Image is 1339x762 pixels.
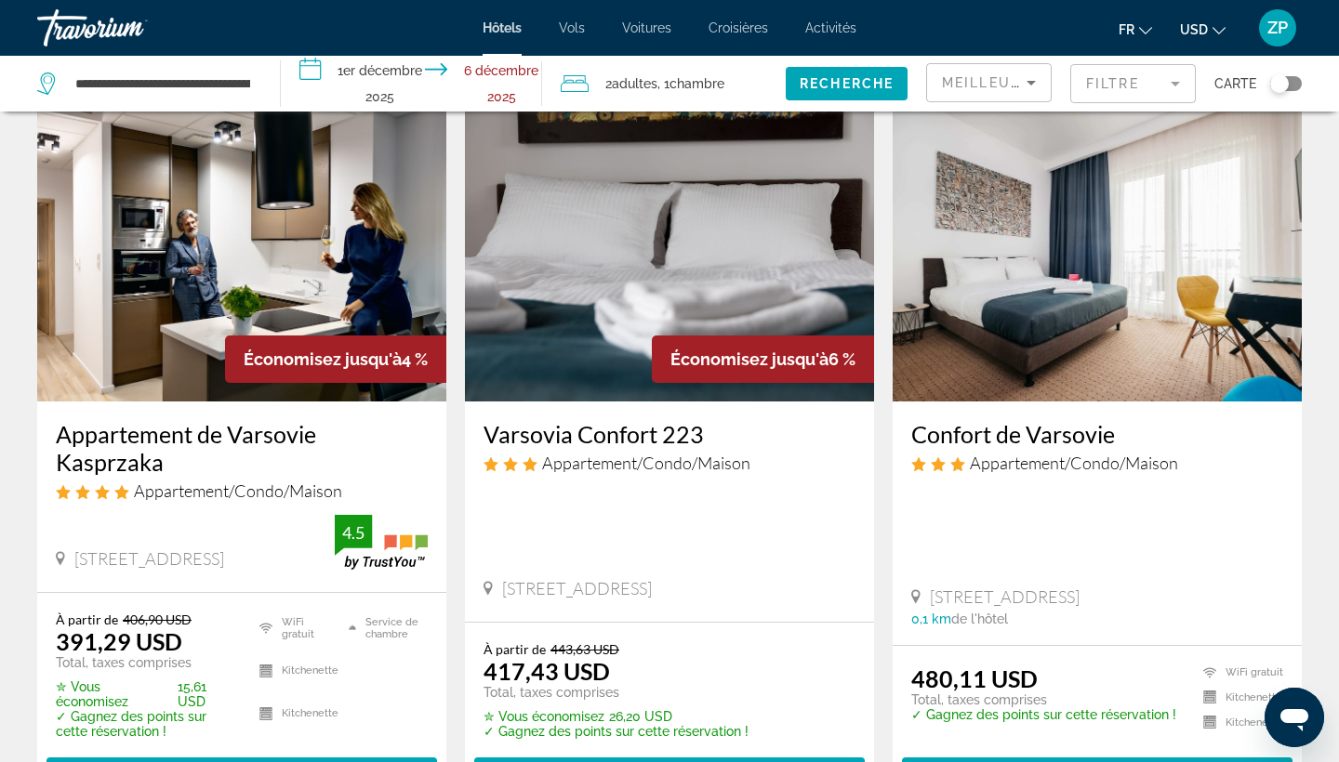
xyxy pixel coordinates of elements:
[335,515,428,570] img: trustyou-badge.svg
[911,692,1176,707] p: Total, taxes comprises
[74,548,224,569] span: [STREET_ADDRESS]
[502,578,652,598] span: [STREET_ADDRESS]
[559,20,585,35] a: Vols
[484,641,546,657] span: À partir de
[1267,19,1288,37] span: ZP
[1214,71,1256,97] span: carte
[951,611,1008,626] span: de l'hôtel
[1253,8,1302,47] button: Menu utilisateur
[56,655,236,670] p: Total, taxes comprises
[709,20,768,35] a: Croisières
[484,453,855,473] div: Appartement 3 étoiles
[281,56,543,112] button: Date d'arrivée : 1er décembre 2025 Date de départ : 6 décembre 2025
[911,420,1283,448] a: Confort de Varsovie
[250,697,338,730] li: Kitchenette
[56,709,236,739] p: ✓ Gagnez des points sur cette réservation !
[1194,690,1283,705] li: Kitchenette
[622,20,671,35] a: Voitures
[484,685,749,700] p: Total, taxes comprises
[484,709,749,724] p: 26,20 USD
[970,453,1178,473] span: Appartement/Condo/Maison
[786,67,908,100] button: RECHERCHE
[1119,22,1134,37] span: FR
[942,72,1036,94] mat-select: TRIER PAR
[1180,16,1226,43] button: Changer de devise
[244,349,402,369] span: Économisez jusqu'à
[56,679,236,709] p: 15,61 USD
[37,104,446,401] img: Image de l'hôtel
[942,75,1107,90] span: MEILLEURES OFFRES
[805,20,856,35] a: Activités
[56,480,428,501] div: Appartement 4 étoiles
[56,627,182,655] ins: 391,29 USD
[1194,715,1283,730] li: Kitchenette
[1180,22,1208,37] span: USD
[542,56,786,112] button: Voyageurs : 2 adultes, 0 enfant
[550,641,619,657] del: 443,63 USD
[1265,688,1324,747] iframe: Bouton de lancement de la fenêtre de messagerie
[1194,664,1283,680] li: WiFi gratuit
[484,709,604,724] span: ✮ Vous économisez
[893,104,1302,401] img: Image de l'hôtel
[484,657,610,685] ins: 417,43 USD
[930,586,1080,607] span: [STREET_ADDRESS]
[339,611,428,645] li: Service de chambre
[911,664,1038,692] ins: 480,11 USD
[652,335,874,383] div: 6 %
[911,453,1283,473] div: Appartement 3 étoiles
[123,611,192,627] del: 406,90 USD
[911,707,1176,722] p: ✓ Gagnez des points sur cette réservation !
[56,679,173,709] span: ✮ Vous économisez
[612,76,657,91] span: adultes
[56,420,428,476] a: Appartement de Varsovie Kasprzaka
[56,611,118,627] span: À partir de
[250,654,338,688] li: Kitchenette
[134,480,342,501] span: Appartement/Condo/Maison
[484,724,749,739] p: ✓ Gagnez des points sur cette réservation !
[250,611,338,645] li: WiFi gratuit
[335,521,372,544] div: 4.5
[484,420,855,448] a: Varsovia Confort 223
[542,453,750,473] span: Appartement/Condo/Maison
[605,71,657,97] span: 2
[670,349,829,369] span: Économisez jusqu'à
[1119,16,1152,43] button: Changer de langue
[1256,75,1302,92] button: Basculer la carte
[911,611,951,626] span: 0,1 km
[669,76,724,91] span: chambre
[225,335,446,383] div: 4 %
[465,104,874,401] img: Image de l'hôtel
[37,4,223,52] a: Travorium
[1070,63,1196,104] button: filtre
[657,71,724,97] span: , 1
[483,20,522,35] a: Hôtels
[800,76,894,91] span: RECHERCHE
